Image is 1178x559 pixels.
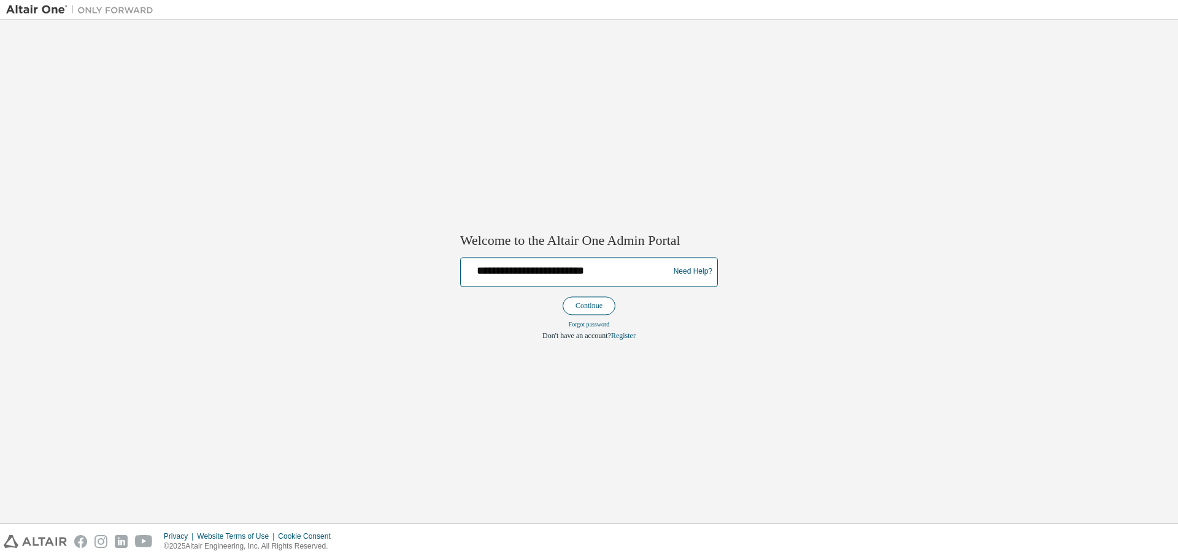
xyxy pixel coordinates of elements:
[611,331,636,340] a: Register
[6,4,160,16] img: Altair One
[94,535,107,548] img: instagram.svg
[164,531,197,541] div: Privacy
[197,531,278,541] div: Website Terms of Use
[563,296,615,315] button: Continue
[569,321,610,328] a: Forgot password
[135,535,153,548] img: youtube.svg
[460,233,718,250] h2: Welcome to the Altair One Admin Portal
[164,541,338,552] p: © 2025 Altair Engineering, Inc. All Rights Reserved.
[4,535,67,548] img: altair_logo.svg
[542,331,611,340] span: Don't have an account?
[115,535,128,548] img: linkedin.svg
[74,535,87,548] img: facebook.svg
[278,531,337,541] div: Cookie Consent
